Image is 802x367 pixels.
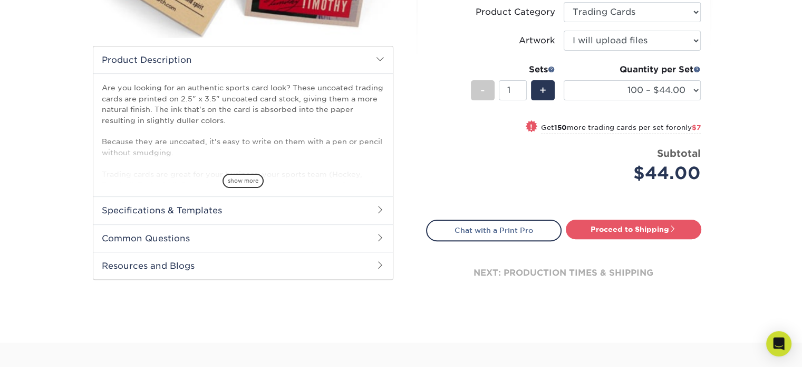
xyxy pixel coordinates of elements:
[102,82,384,201] p: Are you looking for an authentic sports card look? These uncoated trading cards are printed on 2....
[480,82,485,98] span: -
[657,147,701,159] strong: Subtotal
[223,174,264,188] span: show more
[566,220,701,239] a: Proceed to Shipping
[93,224,393,252] h2: Common Questions
[572,161,701,186] div: $44.00
[766,331,791,356] div: Open Intercom Messenger
[93,46,393,73] h2: Product Description
[476,6,555,18] div: Product Category
[426,220,562,241] a: Chat with a Print Pro
[93,196,393,224] h2: Specifications & Templates
[93,252,393,279] h2: Resources and Blogs
[692,124,701,131] span: $7
[539,82,546,98] span: +
[564,63,701,76] div: Quantity per Set
[677,124,701,131] span: only
[519,34,555,47] div: Artwork
[541,124,701,134] small: Get more trading cards per set for
[426,241,701,305] div: next: production times & shipping
[554,124,567,131] strong: 150
[530,121,533,133] span: !
[471,63,555,76] div: Sets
